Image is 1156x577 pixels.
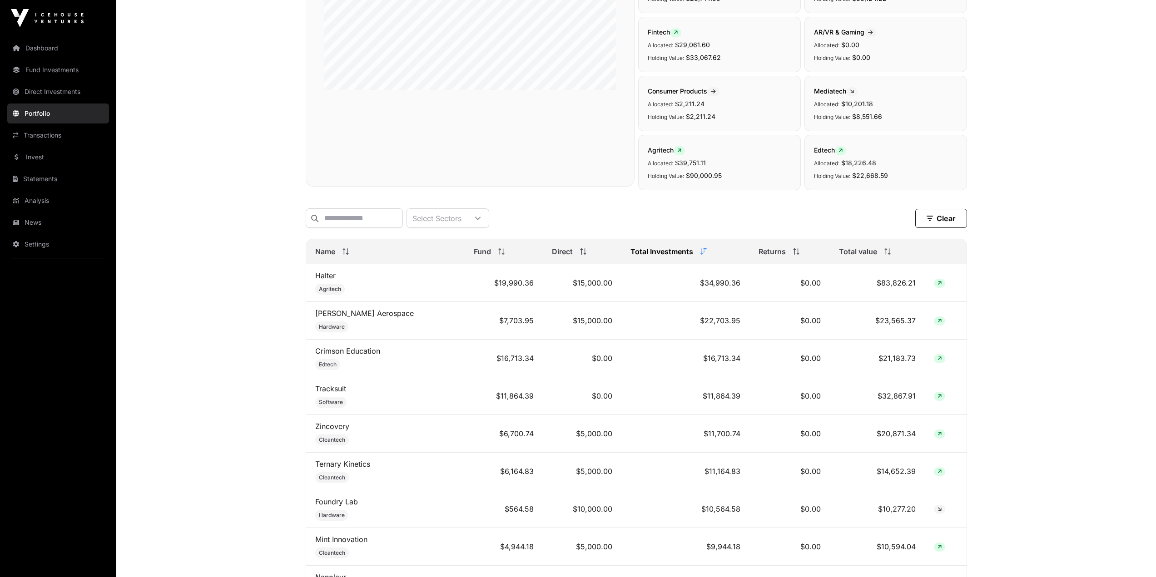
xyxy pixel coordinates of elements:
a: Crimson Education [315,346,380,355]
td: $0.00 [749,302,830,340]
td: $6,164.83 [465,453,543,490]
td: $0.00 [749,340,830,377]
a: Statements [7,169,109,189]
span: Holding Value: [814,54,850,61]
a: Direct Investments [7,82,109,102]
td: $7,703.95 [465,302,543,340]
span: $39,751.11 [675,159,706,167]
td: $0.00 [543,340,621,377]
span: $0.00 [841,41,859,49]
td: $5,000.00 [543,528,621,566]
a: Fund Investments [7,60,109,80]
td: $32,867.91 [830,377,925,415]
span: Allocated: [648,42,673,49]
td: $15,000.00 [543,264,621,302]
td: $20,871.34 [830,415,925,453]
td: $5,000.00 [543,415,621,453]
span: Total value [839,246,877,257]
span: Allocated: [814,42,839,49]
span: Cleantech [319,549,345,557]
td: $9,944.18 [621,528,750,566]
td: $0.00 [543,377,621,415]
a: Analysis [7,191,109,211]
td: $21,183.73 [830,340,925,377]
td: $23,565.37 [830,302,925,340]
span: Consumer Products [648,87,719,95]
span: $29,061.60 [675,41,710,49]
a: Halter [315,271,336,280]
iframe: Chat Widget [1111,533,1156,577]
span: $22,668.59 [852,172,888,179]
a: Portfolio [7,104,109,123]
td: $14,652.39 [830,453,925,490]
span: Returns [759,246,786,257]
a: Tracksuit [315,384,346,393]
td: $6,700.74 [465,415,543,453]
td: $16,713.34 [465,340,543,377]
img: Icehouse Ventures Logo [11,9,84,27]
span: $18,226.48 [841,159,876,167]
td: $10,277.20 [830,490,925,528]
td: $15,000.00 [543,302,621,340]
td: $11,864.39 [465,377,543,415]
span: Allocated: [648,160,673,167]
td: $19,990.36 [465,264,543,302]
span: Edtech [814,146,846,154]
span: Software [319,399,343,406]
td: $5,000.00 [543,453,621,490]
div: Select Sectors [407,209,467,227]
span: Mediatech [814,87,858,95]
td: $10,594.04 [830,528,925,566]
span: $2,211.24 [675,100,705,108]
span: Hardware [319,323,345,330]
td: $0.00 [749,490,830,528]
td: $0.00 [749,377,830,415]
td: $22,703.95 [621,302,750,340]
span: Agritech [648,146,685,154]
span: Allocated: [648,101,673,108]
span: AR/VR & Gaming [814,28,877,36]
span: $8,551.66 [852,113,882,120]
span: $10,201.18 [841,100,873,108]
span: Name [315,246,335,257]
span: Hardware [319,512,345,519]
a: [PERSON_NAME] Aerospace [315,309,414,318]
td: $34,990.36 [621,264,750,302]
span: Holding Value: [648,173,684,179]
a: Transactions [7,125,109,145]
a: Ternary Kinetics [315,459,370,469]
span: Cleantech [319,436,345,444]
span: Total Investments [630,246,693,257]
td: $10,000.00 [543,490,621,528]
a: Mint Innovation [315,535,367,544]
td: $0.00 [749,264,830,302]
span: $0.00 [852,54,870,61]
a: News [7,212,109,232]
td: $11,864.39 [621,377,750,415]
span: Allocated: [814,101,839,108]
span: $2,211.24 [686,113,715,120]
a: Invest [7,147,109,167]
td: $16,713.34 [621,340,750,377]
span: Holding Value: [648,54,684,61]
a: Dashboard [7,38,109,58]
span: Cleantech [319,474,345,481]
span: Fintech [648,28,681,36]
span: Direct [552,246,573,257]
td: $10,564.58 [621,490,750,528]
td: $564.58 [465,490,543,528]
td: $11,700.74 [621,415,750,453]
span: Edtech [319,361,337,368]
span: Holding Value: [648,113,684,120]
td: $0.00 [749,453,830,490]
span: Holding Value: [814,113,850,120]
button: Clear [915,209,967,228]
span: Allocated: [814,160,839,167]
span: $33,067.62 [686,54,721,61]
td: $4,944.18 [465,528,543,566]
td: $83,826.21 [830,264,925,302]
td: $0.00 [749,415,830,453]
a: Foundry Lab [315,497,358,506]
span: Holding Value: [814,173,850,179]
